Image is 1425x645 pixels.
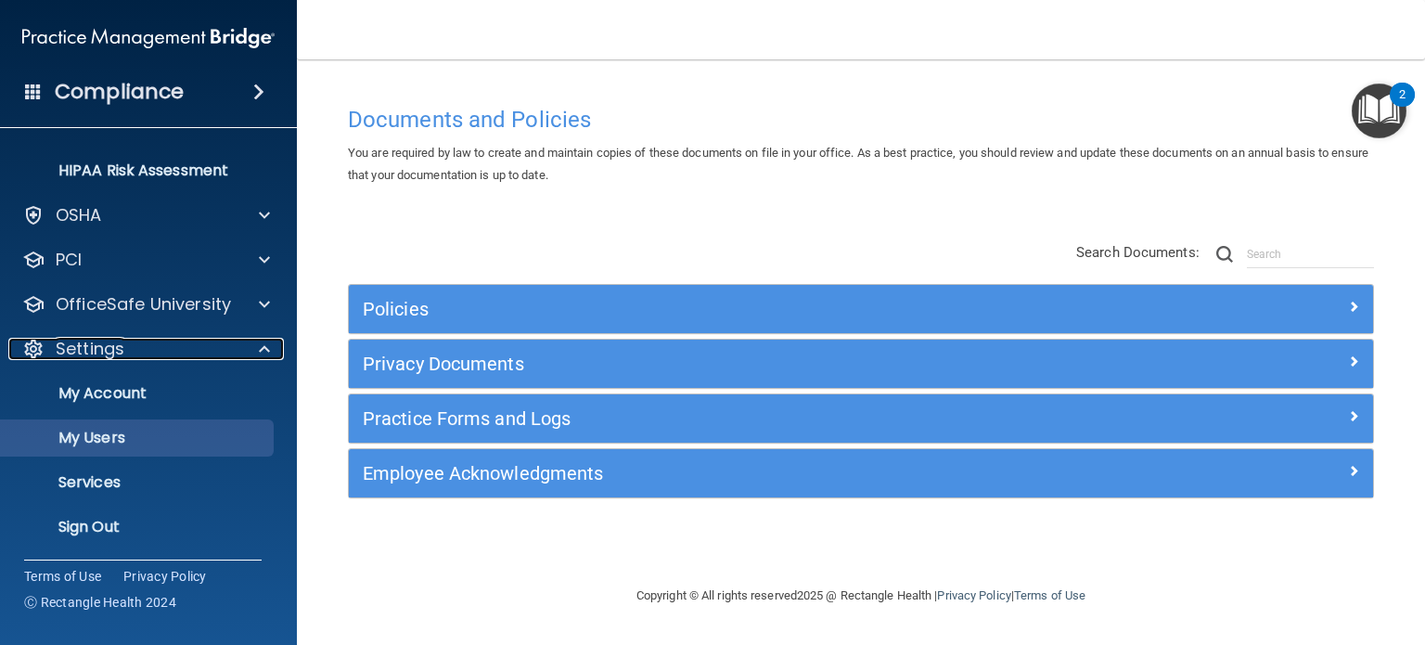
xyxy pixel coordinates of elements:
[1399,95,1406,119] div: 2
[1076,244,1200,261] span: Search Documents:
[24,593,176,612] span: Ⓒ Rectangle Health 2024
[363,458,1359,488] a: Employee Acknowledgments
[12,161,265,180] p: HIPAA Risk Assessment
[12,384,265,403] p: My Account
[363,408,1103,429] h5: Practice Forms and Logs
[22,19,275,57] img: PMB logo
[56,338,124,360] p: Settings
[55,79,184,105] h4: Compliance
[56,249,82,271] p: PCI
[1105,514,1403,587] iframe: Drift Widget Chat Controller
[363,354,1103,374] h5: Privacy Documents
[56,204,102,226] p: OSHA
[56,293,231,316] p: OfficeSafe University
[348,108,1374,132] h4: Documents and Policies
[22,204,270,226] a: OSHA
[1247,240,1374,268] input: Search
[1352,84,1406,138] button: Open Resource Center, 2 new notifications
[12,473,265,492] p: Services
[22,338,270,360] a: Settings
[348,146,1368,182] span: You are required by law to create and maintain copies of these documents on file in your office. ...
[12,518,265,536] p: Sign Out
[937,588,1010,602] a: Privacy Policy
[123,567,207,586] a: Privacy Policy
[363,299,1103,319] h5: Policies
[12,429,265,447] p: My Users
[1014,588,1085,602] a: Terms of Use
[363,349,1359,379] a: Privacy Documents
[22,293,270,316] a: OfficeSafe University
[24,567,101,586] a: Terms of Use
[363,463,1103,484] h5: Employee Acknowledgments
[22,249,270,271] a: PCI
[363,294,1359,324] a: Policies
[363,404,1359,433] a: Practice Forms and Logs
[522,566,1200,626] div: Copyright © All rights reserved 2025 @ Rectangle Health | |
[1216,246,1233,263] img: ic-search.3b580494.png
